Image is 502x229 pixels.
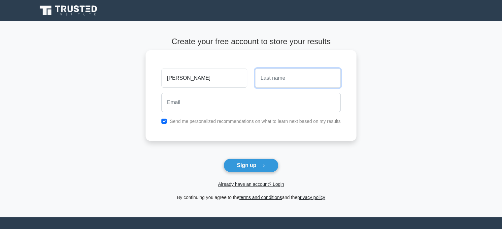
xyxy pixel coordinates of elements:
[161,69,247,88] input: First name
[297,195,325,200] a: privacy policy
[161,93,341,112] input: Email
[142,193,360,201] div: By continuing you agree to the and the
[239,195,282,200] a: terms and conditions
[146,37,356,46] h4: Create your free account to store your results
[170,119,341,124] label: Send me personalized recommendations on what to learn next based on my results
[223,158,279,172] button: Sign up
[218,182,284,187] a: Already have an account? Login
[255,69,341,88] input: Last name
